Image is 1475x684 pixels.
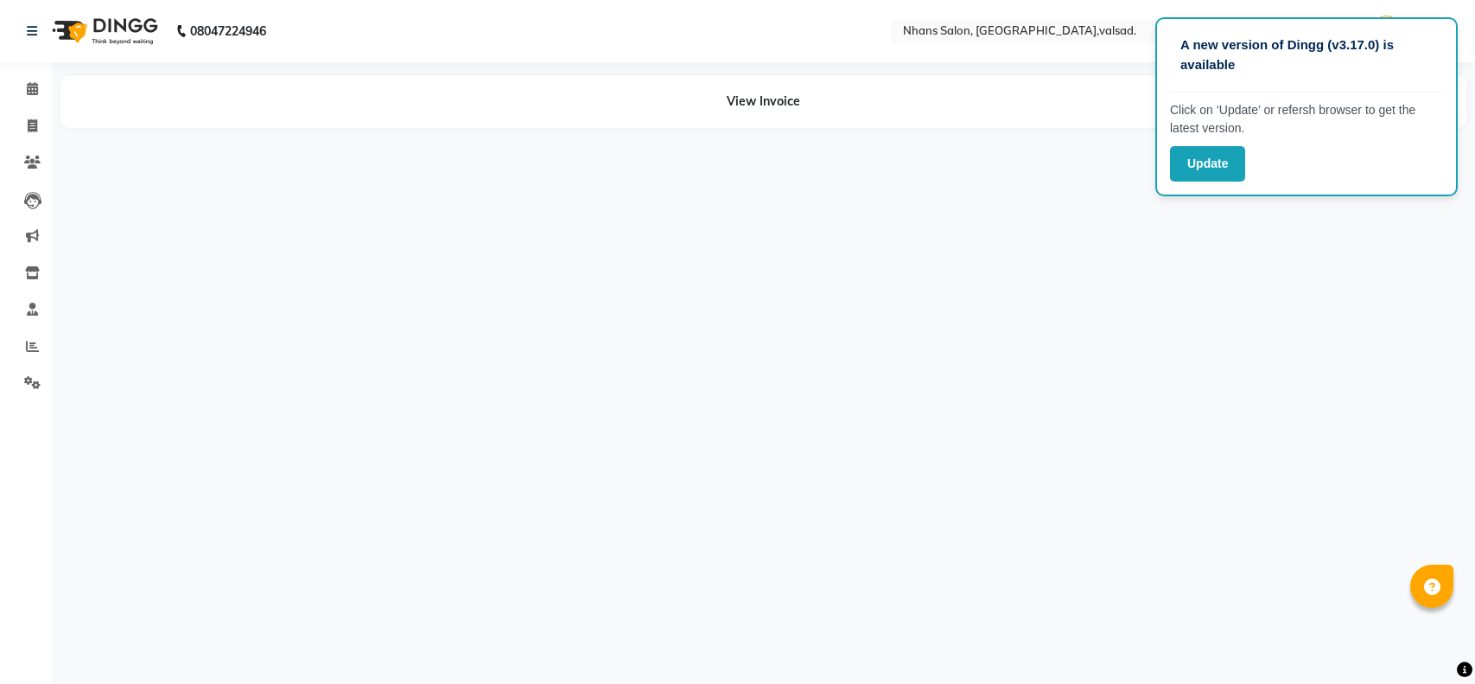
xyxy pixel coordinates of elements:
img: logo [44,7,162,55]
iframe: chat widget [1402,615,1458,667]
button: Update [1170,146,1245,182]
p: Click on ‘Update’ or refersh browser to get the latest version. [1170,101,1443,137]
img: MEET [1371,16,1402,46]
b: 08047224946 [190,7,266,55]
div: View Invoice [60,75,1466,128]
p: A new version of Dingg (v3.17.0) is available [1180,35,1433,74]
